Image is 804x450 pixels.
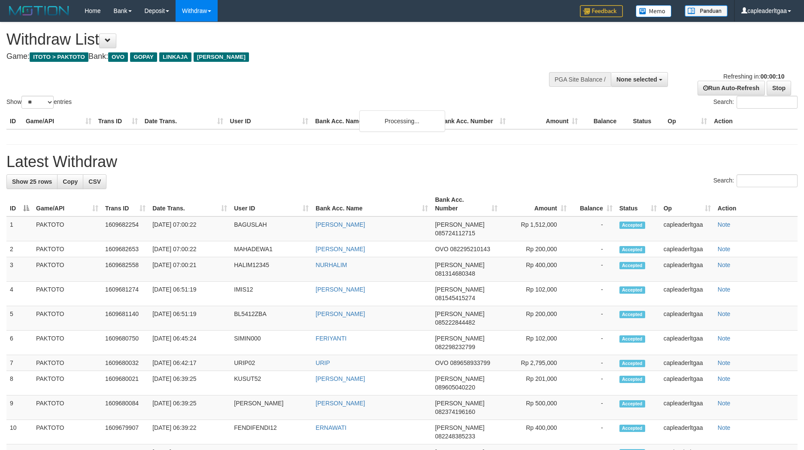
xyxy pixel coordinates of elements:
input: Search: [737,96,798,109]
th: ID [6,113,22,129]
img: Feedback.jpg [580,5,623,17]
th: Balance [581,113,629,129]
span: [PERSON_NAME] [194,52,249,62]
td: capleaderltgaa [660,241,714,257]
img: MOTION_logo.png [6,4,72,17]
a: Note [718,424,731,431]
span: [PERSON_NAME] [435,310,484,317]
th: Bank Acc. Number: activate to sort column ascending [431,192,501,216]
span: Accepted [619,335,645,343]
td: 9 [6,395,33,420]
th: Amount [509,113,582,129]
td: capleaderltgaa [660,371,714,395]
h4: Game: Bank: [6,52,528,61]
th: Amount: activate to sort column ascending [501,192,570,216]
td: 1609681140 [102,306,149,331]
span: Show 25 rows [12,178,52,185]
td: 5 [6,306,33,331]
span: Copy [63,178,78,185]
td: [DATE] 06:39:25 [149,371,231,395]
a: Run Auto-Refresh [698,81,765,95]
span: Copy 082374196160 to clipboard [435,408,475,415]
span: OVO [108,52,128,62]
td: [DATE] 07:00:21 [149,257,231,282]
td: HALIM12345 [231,257,312,282]
a: Copy [57,174,83,189]
th: Date Trans.: activate to sort column ascending [149,192,231,216]
td: 4 [6,282,33,306]
td: - [570,282,616,306]
a: Stop [767,81,791,95]
a: [PERSON_NAME] [316,286,365,293]
td: 6 [6,331,33,355]
td: capleaderltgaa [660,331,714,355]
span: [PERSON_NAME] [435,375,484,382]
th: Action [710,113,798,129]
span: Copy 085724112715 to clipboard [435,230,475,237]
td: capleaderltgaa [660,282,714,306]
span: Copy 082298232799 to clipboard [435,344,475,350]
a: Note [718,286,731,293]
td: [DATE] 07:00:22 [149,241,231,257]
th: Balance: activate to sort column ascending [570,192,616,216]
td: - [570,331,616,355]
td: - [570,306,616,331]
a: [PERSON_NAME] [316,310,365,317]
td: PAKTOTO [33,371,102,395]
span: None selected [616,76,657,83]
td: PAKTOTO [33,257,102,282]
td: Rp 102,000 [501,282,570,306]
span: Accepted [619,376,645,383]
label: Show entries [6,96,72,109]
td: PAKTOTO [33,282,102,306]
a: URIP [316,359,330,366]
td: capleaderltgaa [660,420,714,444]
th: Bank Acc. Name: activate to sort column ascending [312,192,431,216]
a: Note [718,335,731,342]
td: capleaderltgaa [660,306,714,331]
td: PAKTOTO [33,355,102,371]
a: Note [718,310,731,317]
span: Accepted [619,246,645,253]
td: [DATE] 06:51:19 [149,282,231,306]
a: Note [718,221,731,228]
td: [DATE] 06:45:24 [149,331,231,355]
td: Rp 200,000 [501,241,570,257]
span: Accepted [619,286,645,294]
th: Trans ID: activate to sort column ascending [102,192,149,216]
a: [PERSON_NAME] [316,400,365,407]
td: Rp 500,000 [501,395,570,420]
td: capleaderltgaa [660,355,714,371]
th: User ID: activate to sort column ascending [231,192,312,216]
td: PAKTOTO [33,306,102,331]
td: [DATE] 06:42:17 [149,355,231,371]
td: 1609679907 [102,420,149,444]
td: - [570,216,616,241]
a: [PERSON_NAME] [316,375,365,382]
a: [PERSON_NAME] [316,246,365,252]
a: Note [718,359,731,366]
td: 1609680021 [102,371,149,395]
a: Note [718,375,731,382]
th: Bank Acc. Number [437,113,509,129]
td: capleaderltgaa [660,257,714,282]
td: Rp 1,512,000 [501,216,570,241]
td: - [570,371,616,395]
span: GOPAY [130,52,157,62]
a: FERIYANTI [316,335,346,342]
img: Button%20Memo.svg [636,5,672,17]
td: PAKTOTO [33,331,102,355]
td: - [570,355,616,371]
span: Accepted [619,400,645,407]
span: ITOTO > PAKTOTO [30,52,88,62]
button: None selected [611,72,668,87]
label: Search: [713,96,798,109]
select: Showentries [21,96,54,109]
span: [PERSON_NAME] [435,424,484,431]
span: Copy 082295210143 to clipboard [450,246,490,252]
a: [PERSON_NAME] [316,221,365,228]
span: Copy 089658933799 to clipboard [450,359,490,366]
td: - [570,257,616,282]
th: Status: activate to sort column ascending [616,192,660,216]
td: Rp 201,000 [501,371,570,395]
